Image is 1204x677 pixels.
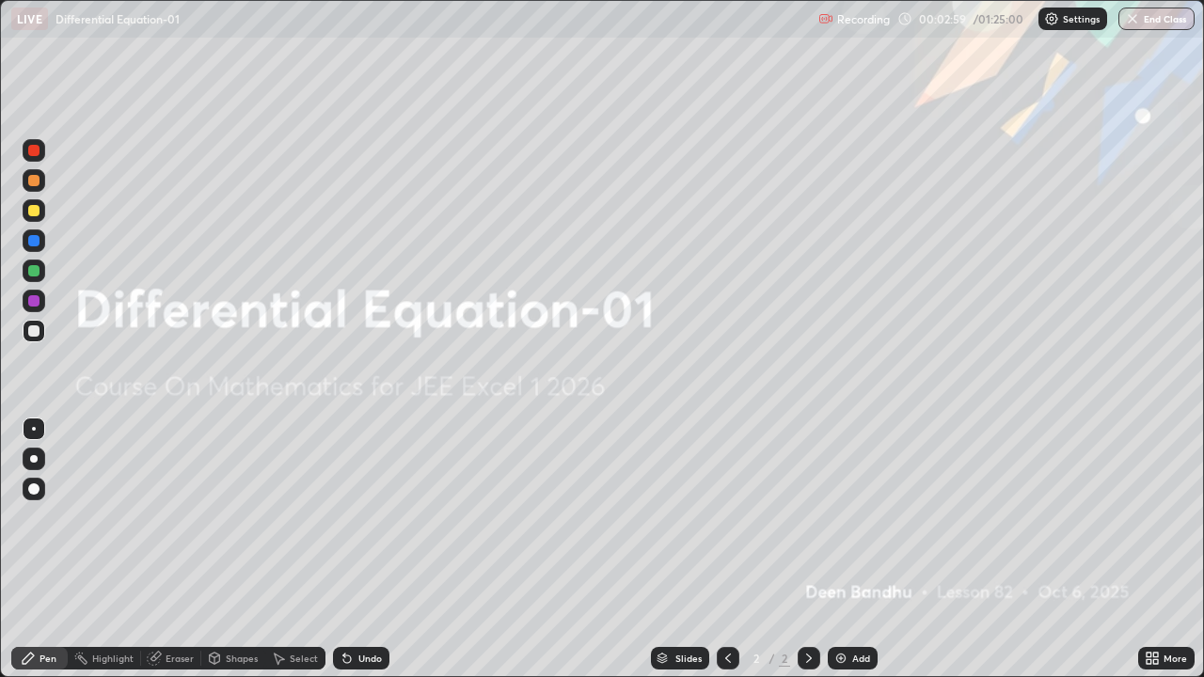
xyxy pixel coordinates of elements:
p: Recording [837,12,890,26]
div: 2 [779,650,790,667]
p: Settings [1063,14,1100,24]
div: Eraser [166,653,194,663]
div: 2 [747,653,766,664]
div: Slides [675,653,702,663]
button: End Class [1118,8,1195,30]
img: recording.375f2c34.svg [818,11,833,26]
img: end-class-cross [1125,11,1140,26]
img: class-settings-icons [1044,11,1059,26]
div: Pen [40,653,56,663]
div: / [769,653,775,664]
div: Shapes [226,653,258,663]
div: Highlight [92,653,134,663]
div: More [1164,653,1187,663]
p: LIVE [17,11,42,26]
p: Differential Equation-01 [55,11,180,26]
div: Undo [358,653,382,663]
div: Add [852,653,870,663]
img: add-slide-button [833,651,848,666]
div: Select [290,653,318,663]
